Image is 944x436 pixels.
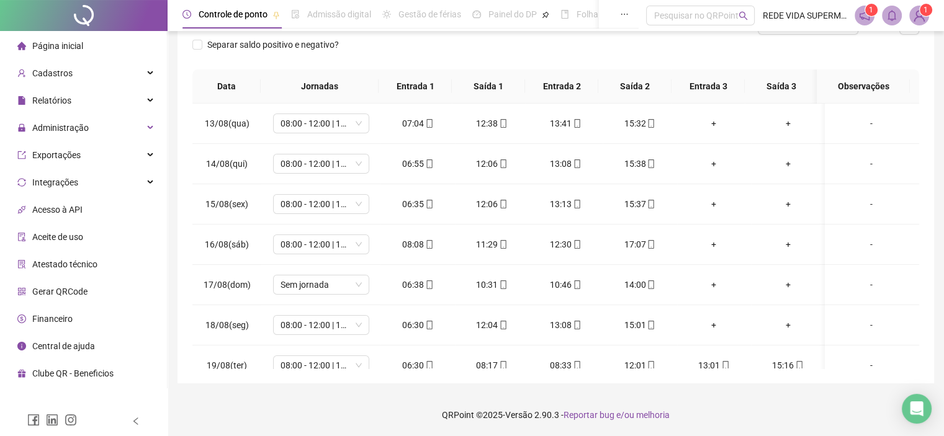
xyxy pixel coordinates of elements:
[465,318,519,332] div: 12:04
[390,278,444,291] div: 06:38
[32,368,114,378] span: Clube QR - Beneficios
[687,278,741,291] div: +
[613,318,667,332] div: 15:01
[132,417,140,425] span: left
[525,69,598,104] th: Entrada 2
[390,318,444,332] div: 06:30
[739,11,748,20] span: search
[835,238,908,251] div: -
[424,361,434,370] span: mobile
[761,197,815,211] div: +
[17,287,26,296] span: qrcode
[199,9,267,19] span: Controle de ponto
[577,9,656,19] span: Folha de pagamento
[572,361,582,370] span: mobile
[424,119,434,128] span: mobile
[761,238,815,251] div: +
[572,280,582,289] span: mobile
[572,321,582,329] span: mobile
[761,157,815,171] div: +
[539,157,593,171] div: 13:08
[745,69,818,104] th: Saída 3
[390,197,444,211] div: 06:35
[32,68,73,78] span: Cadastros
[835,318,908,332] div: -
[424,240,434,249] span: mobile
[613,197,667,211] div: 15:37
[924,6,928,14] span: 1
[645,280,655,289] span: mobile
[65,414,77,426] span: instagram
[835,197,908,211] div: -
[17,314,26,323] span: dollar
[687,197,741,211] div: +
[539,197,593,211] div: 13:13
[205,239,249,249] span: 16/08(sáb)
[910,6,928,25] img: 1924
[672,69,745,104] th: Entrada 3
[645,200,655,208] span: mobile
[645,361,655,370] span: mobile
[17,178,26,187] span: sync
[613,238,667,251] div: 17:07
[291,10,300,19] span: file-done
[424,200,434,208] span: mobile
[390,238,444,251] div: 08:08
[539,318,593,332] div: 13:08
[424,280,434,289] span: mobile
[390,117,444,130] div: 07:04
[687,117,741,130] div: +
[498,200,508,208] span: mobile
[205,199,248,209] span: 15/08(sex)
[27,414,40,426] span: facebook
[205,118,249,128] span: 13/08(qua)
[32,177,78,187] span: Integrações
[32,341,95,351] span: Central de ajuda
[390,358,444,372] div: 06:30
[498,240,508,249] span: mobile
[613,117,667,130] div: 15:32
[572,200,582,208] span: mobile
[572,159,582,168] span: mobile
[488,9,537,19] span: Painel do DP
[761,358,815,372] div: 15:16
[613,278,667,291] div: 14:00
[645,321,655,329] span: mobile
[17,69,26,78] span: user-add
[32,123,89,133] span: Administração
[687,318,741,332] div: +
[498,159,508,168] span: mobile
[505,410,533,420] span: Versão
[32,96,71,105] span: Relatórios
[17,233,26,241] span: audit
[794,361,804,370] span: mobile
[281,356,362,375] span: 08:00 - 12:00 | 13:00 - 16:20
[539,278,593,291] div: 10:46
[465,238,519,251] div: 11:29
[17,342,26,350] span: info-circle
[465,197,519,211] div: 12:06
[835,157,908,171] div: -
[865,4,878,16] sup: 1
[379,69,452,104] th: Entrada 1
[17,96,26,105] span: file
[465,117,519,130] div: 12:38
[204,280,251,290] span: 17/08(dom)
[687,238,741,251] div: +
[281,235,362,254] span: 08:00 - 12:00 | 13:00 - 16:20
[572,119,582,128] span: mobile
[32,205,83,215] span: Acesso à API
[687,358,741,372] div: 13:01
[817,69,910,104] th: Observações
[17,42,26,50] span: home
[281,275,362,294] span: Sem jornada
[465,278,519,291] div: 10:31
[613,358,667,372] div: 12:01
[17,123,26,132] span: lock
[17,205,26,214] span: api
[192,69,261,104] th: Data
[827,79,900,93] span: Observações
[498,321,508,329] span: mobile
[761,318,815,332] div: +
[762,9,847,22] span: REDE VIDA SUPERMERCADOS LTDA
